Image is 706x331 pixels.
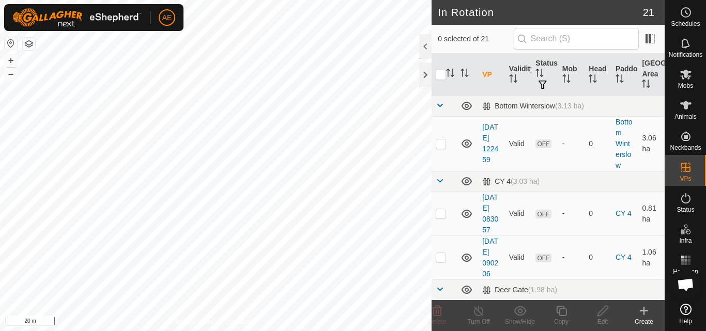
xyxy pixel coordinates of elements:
input: Search (S) [514,28,639,50]
p-sorticon: Activate to sort [562,76,571,84]
span: (3.03 ha) [511,177,540,185]
td: 0 [585,192,611,235]
span: 0 selected of 21 [438,34,513,44]
th: Head [585,54,611,96]
a: CY 4 [616,209,632,217]
h2: In Rotation [438,6,643,19]
td: 0.81 ha [638,192,665,235]
button: Map Layers [23,38,35,50]
span: VPs [680,176,691,182]
div: - [562,208,581,219]
div: CY 4 [482,177,540,186]
td: Valid [505,116,532,171]
th: [GEOGRAPHIC_DATA] Area [638,54,665,96]
p-sorticon: Activate to sort [616,76,624,84]
a: [DATE] 090206 [482,237,498,278]
a: Bottom Winterslow [616,118,633,169]
a: [DATE] 122459 [482,123,498,164]
div: Turn Off [458,317,499,326]
p-sorticon: Activate to sort [589,76,597,84]
a: CY 4 [616,253,632,261]
span: Animals [674,114,697,120]
div: Show/Hide [499,317,541,326]
button: + [5,54,17,67]
span: (1.98 ha) [528,286,557,294]
div: Edit [582,317,623,326]
th: Mob [558,54,585,96]
td: 3.06 ha [638,116,665,171]
span: Status [677,207,694,213]
a: Contact Us [226,318,256,327]
p-sorticon: Activate to sort [446,70,454,78]
div: Create [623,317,665,326]
span: Help [679,318,692,324]
p-sorticon: Activate to sort [642,81,650,89]
span: (3.13 ha) [555,102,584,110]
div: Deer Gate [482,286,557,294]
span: Notifications [669,52,702,58]
div: - [562,252,581,263]
button: – [5,68,17,80]
div: Bottom Winterslow [482,102,584,111]
span: OFF [535,254,551,262]
td: 0 [585,116,611,171]
td: Valid [505,192,532,235]
a: [DATE] 083057 [482,193,498,234]
div: - [562,138,581,149]
img: Gallagher Logo [12,8,142,27]
td: 0 [585,235,611,279]
button: Reset Map [5,37,17,50]
p-sorticon: Activate to sort [461,70,469,78]
th: Status [531,54,558,96]
th: Paddock [611,54,638,96]
th: Validity [505,54,532,96]
span: OFF [535,139,551,148]
div: Copy [541,317,582,326]
div: Open chat [670,269,701,300]
span: Infra [679,238,692,244]
span: Delete [428,318,447,325]
span: OFF [535,210,551,218]
span: AE [162,12,172,23]
th: VP [478,54,505,96]
td: Valid [505,235,532,279]
span: Mobs [678,83,693,89]
span: Heatmap [673,269,698,275]
a: Help [665,300,706,328]
span: Schedules [671,21,700,27]
td: 1.06 ha [638,235,665,279]
a: Privacy Policy [175,318,214,327]
span: Neckbands [670,145,701,151]
p-sorticon: Activate to sort [509,76,517,84]
span: 21 [643,5,654,20]
p-sorticon: Activate to sort [535,70,544,78]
